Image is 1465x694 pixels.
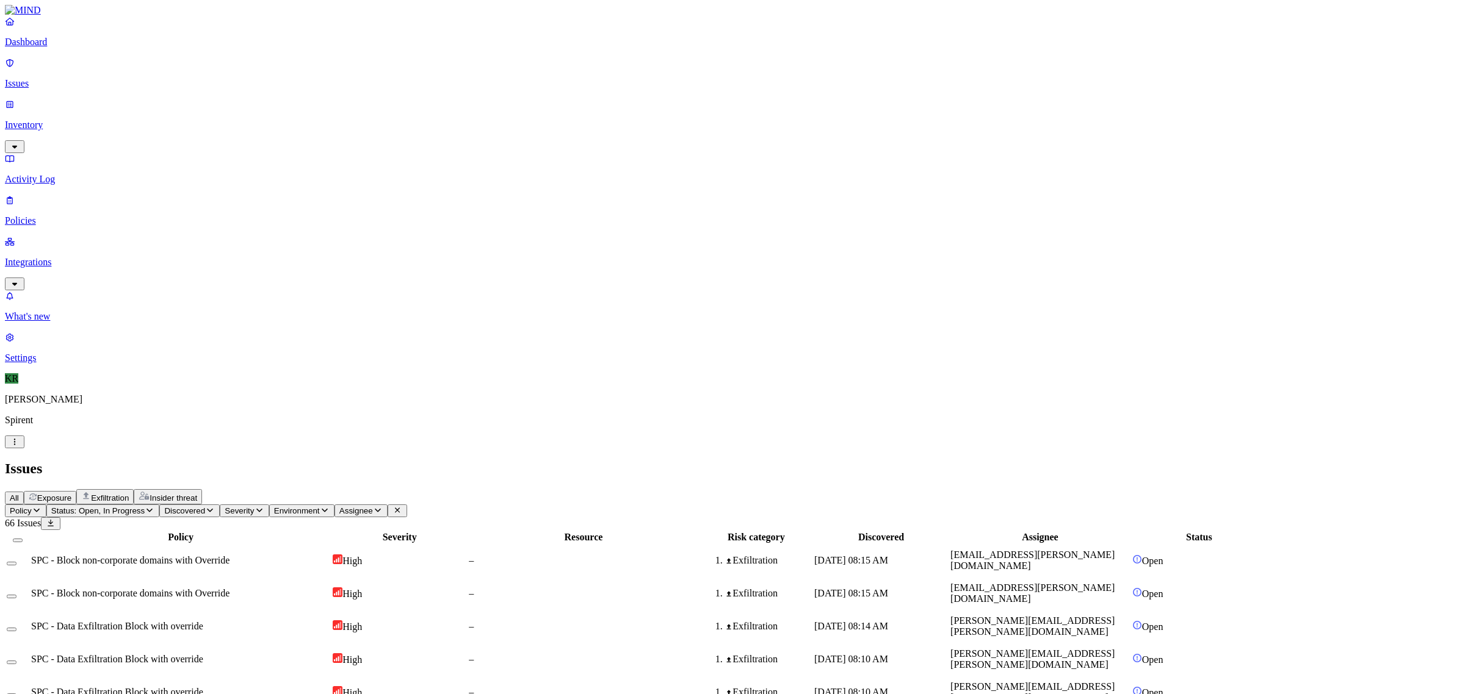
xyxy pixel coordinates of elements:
img: status-open [1132,554,1142,564]
h2: Issues [5,460,1460,477]
button: Select row [7,628,16,631]
a: What's new [5,290,1460,322]
span: SPC - Block non-corporate domains with Override [31,588,230,598]
a: Integrations [5,236,1460,288]
img: severity-high [333,653,342,663]
span: Exposure [37,493,71,503]
img: severity-high [333,587,342,597]
span: Open [1142,588,1163,599]
p: Activity Log [5,174,1460,185]
a: MIND [5,5,1460,16]
div: Policy [31,532,330,543]
button: Select row [7,660,16,664]
p: What's new [5,311,1460,322]
span: Environment [274,506,320,515]
div: Exfiltration [725,588,812,599]
p: Issues [5,78,1460,89]
a: Inventory [5,99,1460,151]
img: status-open [1132,653,1142,663]
div: Status [1132,532,1266,543]
span: – [469,621,474,631]
a: Policies [5,195,1460,226]
span: – [469,588,474,598]
span: High [342,621,362,632]
span: High [342,556,362,566]
span: Policy [10,506,32,515]
span: High [342,588,362,599]
span: SPC - Block non-corporate domains with Override [31,555,230,565]
span: [PERSON_NAME][EMAIL_ADDRESS][PERSON_NAME][DOMAIN_NAME] [950,648,1115,670]
span: Exfiltration [91,493,129,503]
span: [DATE] 08:10 AM [814,654,888,664]
p: [PERSON_NAME] [5,394,1460,405]
span: – [469,555,474,565]
img: MIND [5,5,41,16]
span: [DATE] 08:14 AM [814,621,888,631]
div: Severity [333,532,466,543]
span: SPC - Data Exfiltration Block with override [31,621,203,631]
p: Policies [5,215,1460,226]
span: Open [1142,556,1163,566]
button: Select all [13,538,23,542]
span: Insider threat [150,493,197,503]
span: [EMAIL_ADDRESS][PERSON_NAME][DOMAIN_NAME] [950,549,1115,571]
a: Activity Log [5,153,1460,185]
p: Settings [5,352,1460,363]
span: Discovered [164,506,205,515]
span: All [10,493,19,503]
span: Open [1142,621,1163,632]
p: Spirent [5,415,1460,426]
div: Assignee [950,532,1130,543]
button: Select row [7,595,16,598]
span: Status: Open, In Progress [51,506,145,515]
img: status-open [1132,587,1142,597]
span: [EMAIL_ADDRESS][PERSON_NAME][DOMAIN_NAME] [950,582,1115,604]
span: High [342,654,362,665]
p: Integrations [5,257,1460,268]
img: severity-high [333,620,342,630]
div: Resource [469,532,698,543]
div: Exfiltration [725,654,812,665]
span: [PERSON_NAME][EMAIL_ADDRESS][PERSON_NAME][DOMAIN_NAME] [950,615,1115,637]
div: Exfiltration [725,555,812,566]
span: 66 Issues [5,518,41,528]
span: Open [1142,654,1163,665]
span: [DATE] 08:15 AM [814,555,888,565]
img: status-open [1132,620,1142,630]
div: Exfiltration [725,621,812,632]
span: – [469,654,474,664]
span: Severity [225,506,254,515]
a: Settings [5,332,1460,363]
button: Select row [7,562,16,565]
img: severity-high [333,554,342,564]
a: Dashboard [5,16,1460,48]
span: KR [5,373,18,384]
p: Inventory [5,120,1460,131]
div: Discovered [814,532,948,543]
span: Assignee [339,506,373,515]
span: [DATE] 08:15 AM [814,588,888,598]
div: Risk category [701,532,812,543]
a: Issues [5,57,1460,89]
span: SPC - Data Exfiltration Block with override [31,654,203,664]
p: Dashboard [5,37,1460,48]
